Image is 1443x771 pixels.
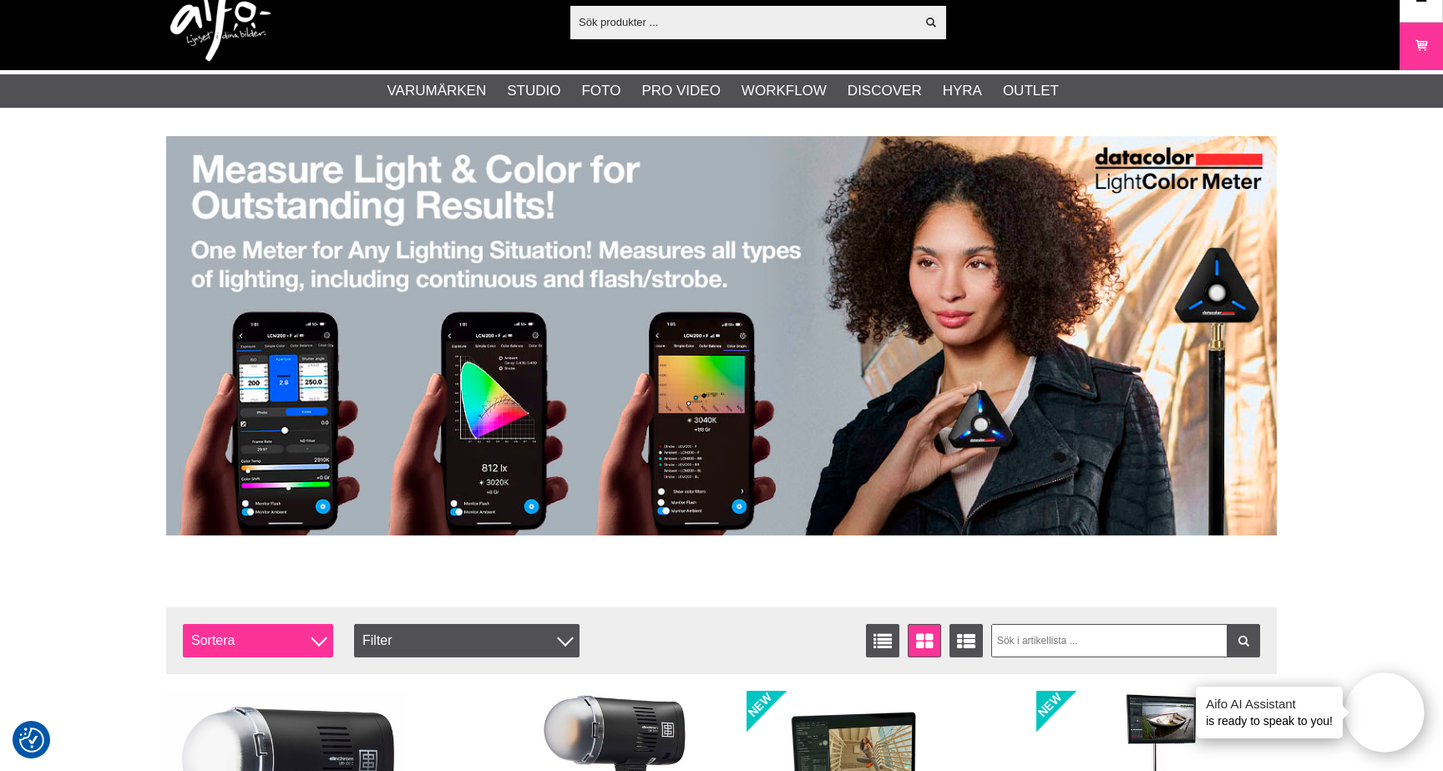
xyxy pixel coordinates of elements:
input: Sök produkter ... [570,9,915,34]
div: Filter [354,624,580,657]
a: Foto [581,80,620,102]
img: Revisit consent button [19,728,44,753]
h4: Aifo AI Assistant [1206,695,1333,713]
a: Fönstervisning [908,624,941,657]
img: Annons:005 banner-datac-lcm200-1390x.jpg [166,136,1277,535]
a: Varumärken [387,80,487,102]
a: Studio [507,80,560,102]
a: Utökad listvisning [949,624,983,657]
a: Discover [848,80,922,102]
a: Outlet [1003,80,1059,102]
a: Workflow [742,80,827,102]
a: Listvisning [866,624,899,657]
a: Filtrera [1227,624,1260,657]
button: Samtyckesinställningar [19,725,44,755]
div: is ready to speak to you! [1196,687,1343,738]
a: Pro Video [641,80,720,102]
input: Sök i artikellista ... [991,624,1261,657]
span: Sortera [183,624,333,657]
a: Hyra [943,80,982,102]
